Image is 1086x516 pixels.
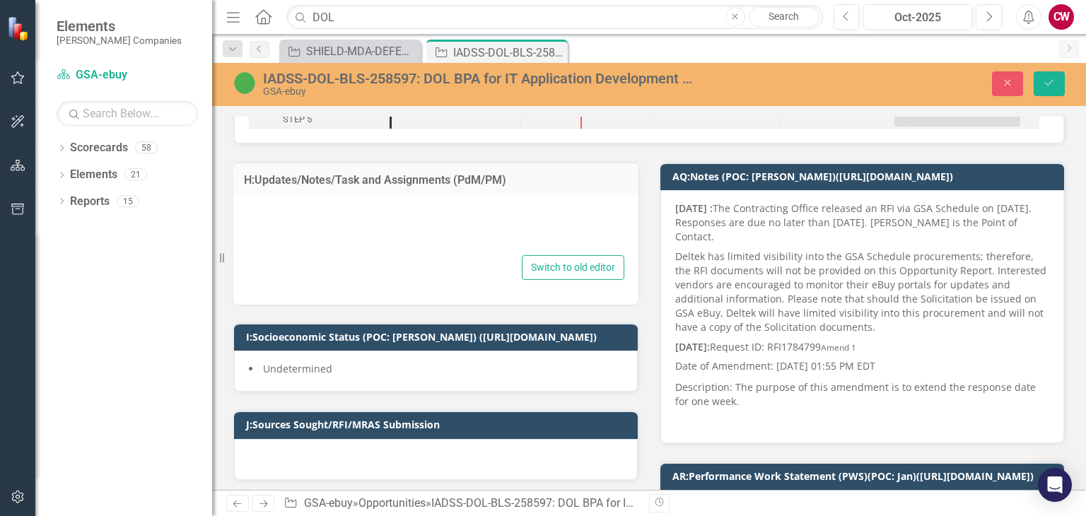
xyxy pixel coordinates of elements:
strong: [DATE] : [675,201,713,215]
button: Oct-2025 [863,4,972,30]
p: Deltek has limited visibility into the GSA Schedule procurements; therefore, the RFI documents wi... [675,247,1049,337]
div: IADSS-DOL-BLS-258597: DOL BPA for IT Application Development Support Services [453,44,564,61]
div: Task: Start date: 2025-12-28 End date: 2026-01-27 [249,110,390,129]
button: CW [1049,4,1074,30]
img: Active [233,71,256,94]
h3: AR:Performance Work Statement (PWS)(POC: Jan)([URL][DOMAIN_NAME]) [672,471,1057,481]
div: 21 [124,169,147,181]
div: SHIELD-MDA-DEFENSE-254898: MULTIPLE AWARD SCALABLE HOMELAND INNOVATIVE ENTERPRISE LAYERED DEFENSE... [306,42,417,60]
a: GSA-ebuy [57,67,198,83]
a: Opportunities [358,496,426,510]
p: The Contracting Office released an RFI via GSA Schedule on [DATE]. Responses are due no later tha... [675,201,1049,247]
div: 58 [135,142,158,154]
p: Request ID: RFI1784799 [675,337,1049,357]
div: Task: Start date: 2025-12-28 End date: 2026-01-27 [894,112,1020,127]
div: IADSS-DOL-BLS-258597: DOL BPA for IT Application Development Support Services [431,496,848,510]
a: Elements [70,167,117,183]
a: Reports [70,194,110,210]
h6: Date of Amendment: [DATE] 01:55 PM EDT [675,360,1049,371]
span: Undetermined [263,362,332,375]
a: Scorecards [70,140,128,156]
div: GSA-ebuy [263,86,694,97]
a: Search [749,7,819,27]
p: Description: The purpose of this amendment is to extend the response date for one week. [675,377,1049,411]
div: » » [284,496,638,512]
div: 15 [117,195,139,207]
a: SHIELD-MDA-DEFENSE-254898: MULTIPLE AWARD SCALABLE HOMELAND INNOVATIVE ENTERPRISE LAYERED DEFENSE... [283,42,417,60]
input: Search ClearPoint... [286,5,822,30]
span: Elements [57,18,182,35]
strong: [DATE]: [675,340,710,353]
div: STEP 5 [249,110,390,129]
img: ClearPoint Strategy [6,15,33,41]
h3: H:Updates/Notes/Task and Assignments (PdM/PM) [244,174,628,187]
small: [PERSON_NAME] Companies [57,35,182,46]
a: GSA-ebuy [304,496,353,510]
input: Search Below... [57,101,198,126]
small: Amend 1 [821,341,856,353]
div: Open Intercom Messenger [1038,468,1072,502]
h3: I:Socioeconomic Status (POC: [PERSON_NAME]) ([URL][DOMAIN_NAME]) [246,332,631,342]
div: IADSS-DOL-BLS-258597: DOL BPA for IT Application Development Support Services [263,71,694,86]
h3: J:Sources Sought/RFI/MRAS Submission [246,419,631,430]
div: STEP 5 [283,110,312,129]
div: Oct-2025 [868,9,967,26]
h3: AQ:Notes (POC: [PERSON_NAME])([URL][DOMAIN_NAME]) [672,171,1057,182]
button: Switch to old editor [522,255,624,280]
